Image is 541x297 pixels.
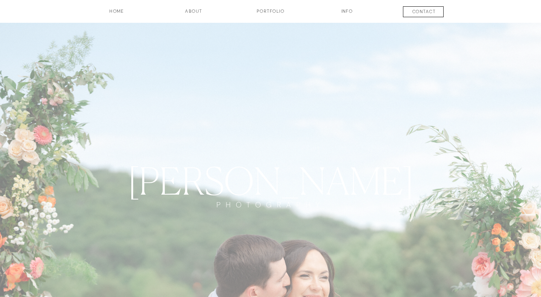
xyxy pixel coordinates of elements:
a: PHOTOGRAPHY [207,200,334,223]
a: Portfolio [243,8,298,21]
a: INFO [328,8,366,21]
a: HOME [89,8,144,21]
a: contact [396,8,451,17]
a: about [175,8,212,21]
a: [PERSON_NAME] [98,159,443,200]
